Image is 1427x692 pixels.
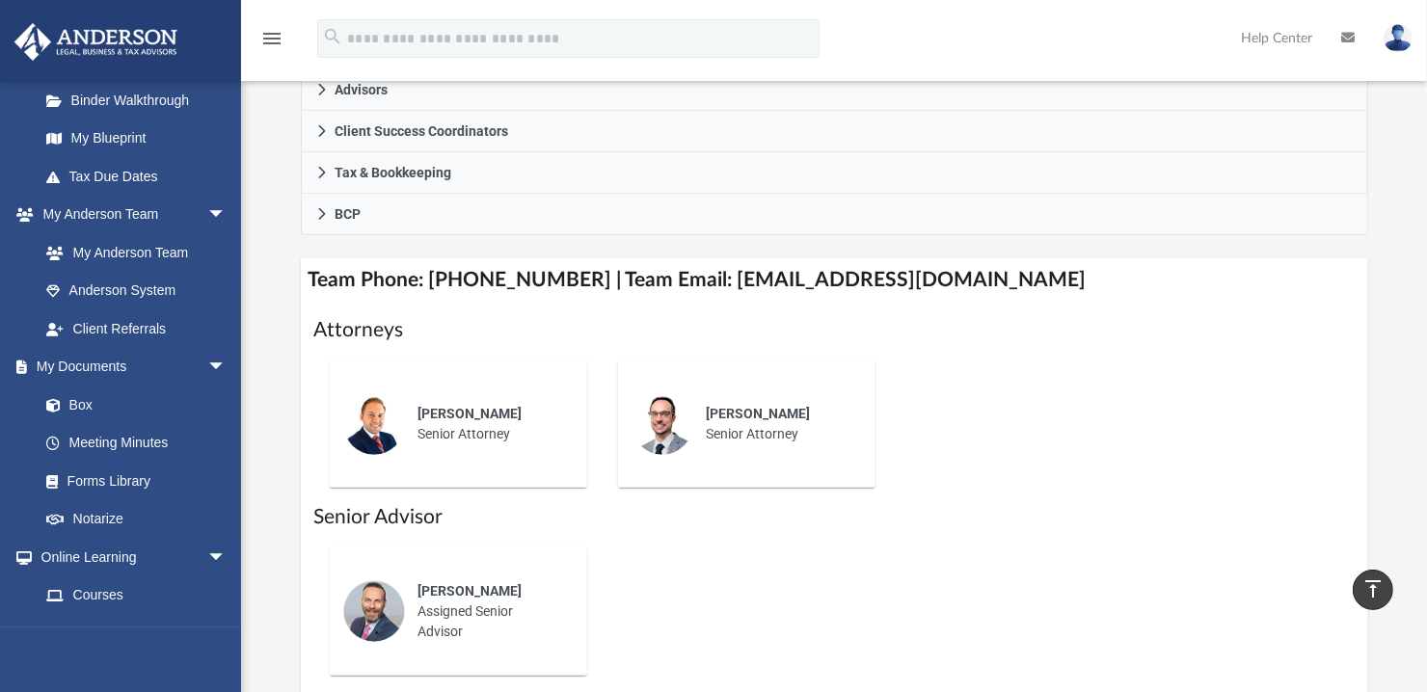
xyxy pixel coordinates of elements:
[418,406,523,421] span: [PERSON_NAME]
[707,406,811,421] span: [PERSON_NAME]
[27,157,256,196] a: Tax Due Dates
[343,393,405,455] img: thumbnail
[1361,577,1385,600] i: vertical_align_top
[27,500,246,539] a: Notarize
[260,37,283,50] a: menu
[301,152,1368,194] a: Tax & Bookkeeping
[27,233,236,272] a: My Anderson Team
[27,424,246,463] a: Meeting Minutes
[27,309,246,348] a: Client Referrals
[13,348,246,386] a: My Documentsarrow_drop_down
[27,81,256,120] a: Binder Walkthrough
[322,26,343,47] i: search
[207,538,246,577] span: arrow_drop_down
[632,393,693,455] img: thumbnail
[27,614,236,652] a: Video Training
[301,69,1368,111] a: Advisors
[13,196,246,234] a: My Anderson Teamarrow_drop_down
[693,390,862,458] div: Senior Attorney
[13,538,246,576] a: Online Learningarrow_drop_down
[405,390,574,458] div: Senior Attorney
[27,272,246,310] a: Anderson System
[207,348,246,387] span: arrow_drop_down
[301,111,1368,152] a: Client Success Coordinators
[1384,24,1413,52] img: User Pic
[301,194,1368,235] a: BCP
[9,23,183,61] img: Anderson Advisors Platinum Portal
[336,207,362,221] span: BCP
[405,568,574,655] div: Assigned Senior Advisor
[27,462,236,500] a: Forms Library
[207,196,246,235] span: arrow_drop_down
[27,576,246,615] a: Courses
[301,258,1368,302] h4: Team Phone: [PHONE_NUMBER] | Team Email: [EMAIL_ADDRESS][DOMAIN_NAME]
[418,583,523,599] span: [PERSON_NAME]
[336,166,452,179] span: Tax & Bookkeeping
[1353,570,1393,610] a: vertical_align_top
[336,124,509,138] span: Client Success Coordinators
[343,580,405,642] img: thumbnail
[27,120,246,158] a: My Blueprint
[314,503,1355,531] h1: Senior Advisor
[314,316,1355,344] h1: Attorneys
[260,27,283,50] i: menu
[336,83,389,96] span: Advisors
[27,386,236,424] a: Box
